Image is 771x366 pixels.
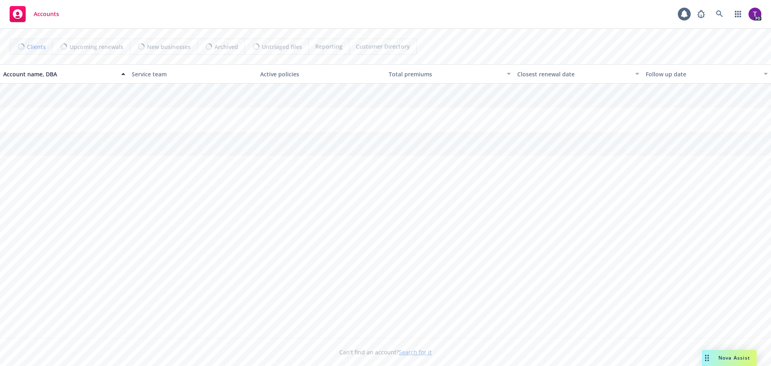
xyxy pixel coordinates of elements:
[132,70,254,78] div: Service team
[128,64,257,84] button: Service team
[642,64,771,84] button: Follow up date
[260,70,382,78] div: Active policies
[27,43,46,51] span: Clients
[339,348,432,356] span: Can't find an account?
[712,6,728,22] a: Search
[514,64,642,84] button: Closest renewal date
[69,43,123,51] span: Upcoming renewals
[517,70,630,78] div: Closest renewal date
[257,64,385,84] button: Active policies
[262,43,302,51] span: Untriaged files
[749,8,761,20] img: photo
[34,11,59,17] span: Accounts
[693,6,709,22] a: Report a Bug
[730,6,746,22] a: Switch app
[214,43,238,51] span: Archived
[315,42,343,51] span: Reporting
[702,350,757,366] button: Nova Assist
[3,70,116,78] div: Account name, DBA
[385,64,514,84] button: Total premiums
[356,42,410,51] span: Customer Directory
[389,70,502,78] div: Total premiums
[646,70,759,78] div: Follow up date
[702,350,712,366] div: Drag to move
[399,348,432,356] a: Search for it
[6,3,62,25] a: Accounts
[147,43,191,51] span: New businesses
[718,354,750,361] span: Nova Assist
